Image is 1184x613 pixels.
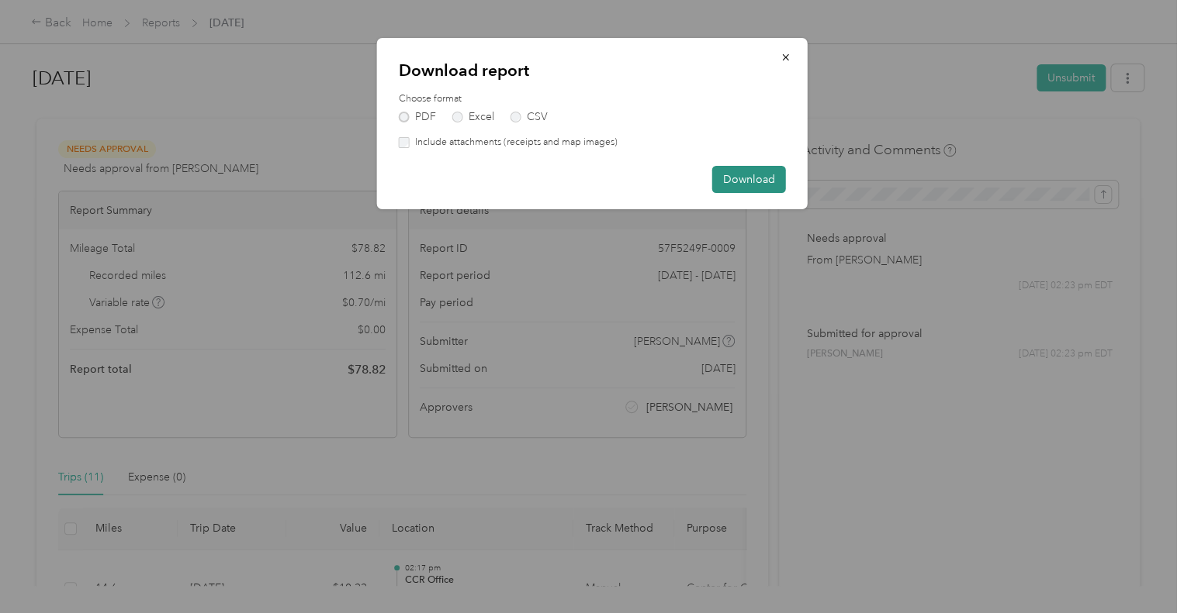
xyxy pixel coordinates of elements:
label: PDF [399,112,436,122]
p: Download report [399,60,786,81]
iframe: Everlance-gr Chat Button Frame [1097,526,1184,613]
label: Excel [452,112,494,122]
button: Download [712,166,786,193]
label: CSV [511,112,548,122]
label: Choose format [399,92,786,106]
label: Include attachments (receipts and map images) [410,136,618,150]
